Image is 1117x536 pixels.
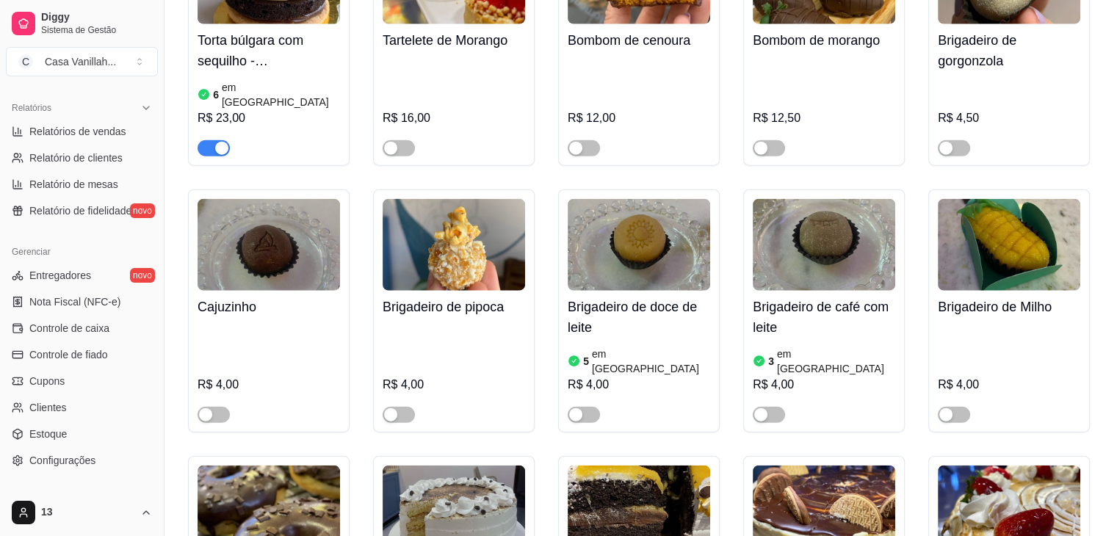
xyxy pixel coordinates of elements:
[29,151,123,165] span: Relatório de clientes
[938,376,1080,394] div: R$ 4,00
[6,290,158,314] a: Nota Fiscal (NFC-e)
[6,47,158,76] button: Select a team
[6,173,158,196] a: Relatório de mesas
[198,199,340,291] img: product-image
[6,369,158,393] a: Cupons
[6,422,158,446] a: Estoque
[29,347,108,362] span: Controle de fiado
[6,343,158,366] a: Controle de fiado
[938,30,1080,71] h4: Brigadeiro de gorgonzola
[568,109,710,127] div: R$ 12,00
[29,124,126,139] span: Relatórios de vendas
[18,54,33,69] span: C
[198,109,340,127] div: R$ 23,00
[753,297,895,338] h4: Brigadeiro de café com leite
[6,120,158,143] a: Relatórios de vendas
[213,87,219,102] article: 6
[753,376,895,394] div: R$ 4,00
[6,146,158,170] a: Relatório de clientes
[29,400,67,415] span: Clientes
[29,177,118,192] span: Relatório de mesas
[753,30,895,51] h4: Bombom de morango
[6,240,158,264] div: Gerenciar
[45,54,116,69] div: Casa Vanillah ...
[41,506,134,519] span: 13
[583,354,589,369] article: 5
[777,347,895,376] article: em [GEOGRAPHIC_DATA]
[12,102,51,114] span: Relatórios
[753,109,895,127] div: R$ 12,50
[41,24,152,36] span: Sistema de Gestão
[383,297,525,317] h4: Brigadeiro de pipoca
[6,495,158,530] button: 13
[29,427,67,441] span: Estoque
[198,376,340,394] div: R$ 4,00
[29,374,65,388] span: Cupons
[383,109,525,127] div: R$ 16,00
[29,268,91,283] span: Entregadores
[6,449,158,472] a: Configurações
[768,354,774,369] article: 3
[6,396,158,419] a: Clientes
[568,297,710,338] h4: Brigadeiro de doce de leite
[198,30,340,71] h4: Torta búlgara com sequilho - [PERSON_NAME].
[938,297,1080,317] h4: Brigadeiro de Milho
[198,297,340,317] h4: Cajuzinho
[6,199,158,222] a: Relatório de fidelidadenovo
[568,30,710,51] h4: Bombom de cenoura
[6,316,158,340] a: Controle de caixa
[29,453,95,468] span: Configurações
[938,199,1080,291] img: product-image
[29,203,131,218] span: Relatório de fidelidade
[568,199,710,291] img: product-image
[29,321,109,336] span: Controle de caixa
[753,199,895,291] img: product-image
[6,6,158,41] a: DiggySistema de Gestão
[29,294,120,309] span: Nota Fiscal (NFC-e)
[6,264,158,287] a: Entregadoresnovo
[383,376,525,394] div: R$ 4,00
[222,80,340,109] article: em [GEOGRAPHIC_DATA]
[568,376,710,394] div: R$ 4,00
[41,11,152,24] span: Diggy
[592,347,710,376] article: em [GEOGRAPHIC_DATA]
[383,199,525,291] img: product-image
[383,30,525,51] h4: Tartelete de Morango
[938,109,1080,127] div: R$ 4,50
